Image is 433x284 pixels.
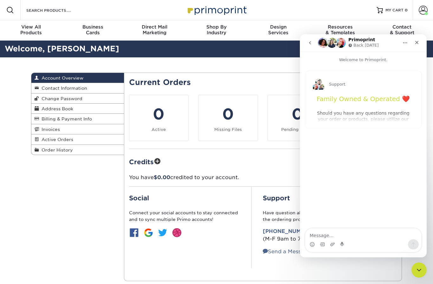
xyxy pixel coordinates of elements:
[62,20,124,41] a: BusinessCards
[31,145,124,155] a: Order History
[263,228,397,243] p: (M-F 9am to 7pm EST)
[185,3,248,17] img: Primoprint
[371,24,433,35] div: & Support
[268,95,327,141] a: 0 Pending Proofs
[214,127,242,132] small: Missing Files
[143,228,153,238] img: btn-google.jpg
[39,137,73,142] span: Active Orders
[129,228,139,238] img: btn-facebook.jpg
[39,127,60,132] span: Invoices
[152,127,166,132] small: Active
[158,228,168,238] img: btn-twitter.jpg
[39,96,82,101] span: Change Password
[31,94,124,104] a: Change Password
[31,134,124,145] a: Active Orders
[62,24,124,30] span: Business
[263,248,311,255] a: Send a Message
[133,103,185,126] div: 0
[129,157,397,166] h2: Credits
[309,24,371,35] div: & Templates
[405,8,408,12] span: 0
[198,95,258,141] a: 0 Missing Files
[124,24,185,30] span: Direct Mail
[371,20,433,41] a: Contact& Support
[385,8,404,13] span: MY CART
[39,147,73,152] span: Order History
[248,24,309,35] div: Services
[62,24,124,35] div: Cards
[129,194,240,202] h2: Social
[31,83,124,93] a: Contact Information
[248,20,309,41] a: DesignServices
[272,103,323,126] div: 0
[309,24,371,30] span: Resources
[263,210,397,223] p: Have question about an order or need help assistance with the ordering process? We’re here to help:
[39,106,73,111] span: Address Book
[185,24,247,30] span: Shop By
[39,75,83,81] span: Account Overview
[124,20,185,41] a: Direct MailMarketing
[124,24,185,35] div: Marketing
[39,116,92,121] span: Billing & Payment Info
[154,174,170,180] span: $0.00
[31,104,124,114] a: Address Book
[129,174,397,181] p: You have credited to your account.
[263,228,315,234] a: [PHONE_NUMBER]
[411,262,427,278] iframe: Intercom live chat
[129,210,240,223] p: Connect your social accounts to stay connected and to sync multiple Primo accounts!
[26,6,87,14] input: SEARCH PRODUCTS.....
[263,194,397,202] h2: Support
[31,114,124,124] a: Billing & Payment Info
[309,20,371,41] a: Resources& Templates
[185,20,247,41] a: Shop ByIndustry
[31,73,124,83] a: Account Overview
[248,24,309,30] span: Design
[281,127,314,132] small: Pending Proofs
[172,228,182,238] img: btn-dribbble.jpg
[300,34,427,257] iframe: Intercom live chat
[129,78,397,87] h2: Current Orders
[202,103,254,126] div: 0
[39,86,87,91] span: Contact Information
[129,95,189,141] a: 0 Active
[185,24,247,35] div: Industry
[31,124,124,134] a: Invoices
[371,24,433,30] span: Contact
